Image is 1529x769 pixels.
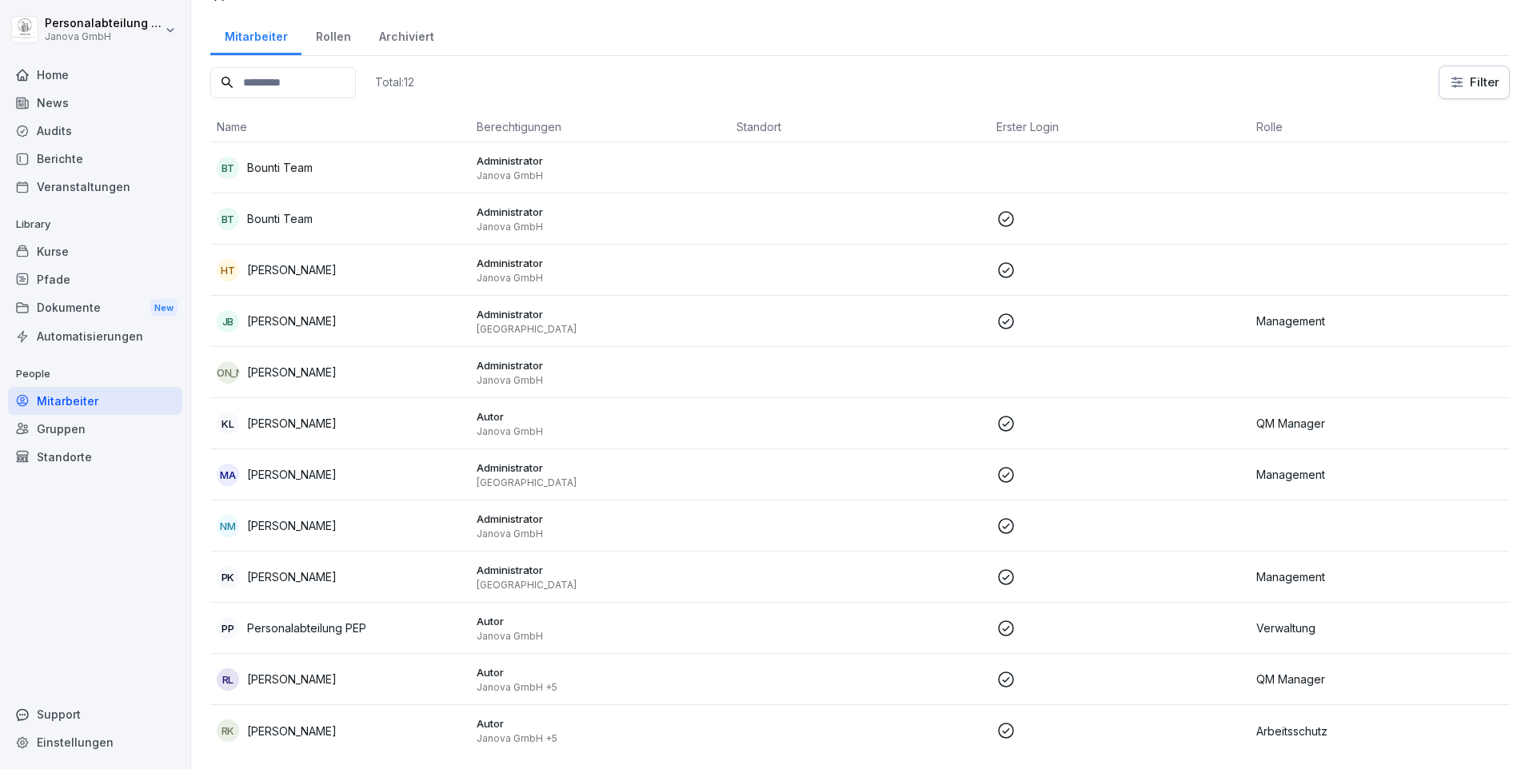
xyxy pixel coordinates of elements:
[477,579,724,592] p: [GEOGRAPHIC_DATA]
[8,322,182,350] a: Automatisierungen
[8,415,182,443] a: Gruppen
[8,145,182,173] a: Berichte
[217,259,239,281] div: HT
[247,466,337,483] p: [PERSON_NAME]
[477,205,724,219] p: Administrator
[477,716,724,731] p: Autor
[1256,620,1503,636] p: Verwaltung
[8,237,182,265] a: Kurse
[217,310,239,333] div: JB
[247,210,313,227] p: Bounti Team
[210,112,470,142] th: Name
[247,568,337,585] p: [PERSON_NAME]
[210,14,301,55] a: Mitarbeiter
[247,364,337,381] p: [PERSON_NAME]
[8,700,182,728] div: Support
[477,307,724,321] p: Administrator
[45,17,162,30] p: Personalabteilung PEP
[477,425,724,438] p: Janova GmbH
[477,153,724,168] p: Administrator
[217,361,239,384] div: [PERSON_NAME]
[1449,74,1499,90] div: Filter
[477,374,724,387] p: Janova GmbH
[477,665,724,679] p: Autor
[8,293,182,323] a: DokumenteNew
[247,723,337,739] p: [PERSON_NAME]
[247,159,313,176] p: Bounti Team
[477,732,724,745] p: Janova GmbH +5
[8,361,182,387] p: People
[217,515,239,537] div: NM
[477,512,724,526] p: Administrator
[1256,415,1503,432] p: QM Manager
[217,668,239,691] div: RL
[477,460,724,475] p: Administrator
[217,566,239,588] div: PK
[217,719,239,742] div: RK
[8,173,182,201] a: Veranstaltungen
[470,112,730,142] th: Berechtigungen
[730,112,990,142] th: Standort
[375,74,414,90] p: Total: 12
[477,272,724,285] p: Janova GmbH
[8,728,182,756] a: Einstellungen
[477,614,724,628] p: Autor
[1439,66,1509,98] button: Filter
[477,323,724,336] p: [GEOGRAPHIC_DATA]
[8,293,182,323] div: Dokumente
[1256,723,1503,739] p: Arbeitsschutz
[477,221,724,233] p: Janova GmbH
[247,517,337,534] p: [PERSON_NAME]
[301,14,365,55] a: Rollen
[217,208,239,230] div: BT
[247,313,337,329] p: [PERSON_NAME]
[150,299,178,317] div: New
[477,358,724,373] p: Administrator
[247,620,366,636] p: Personalabteilung PEP
[477,563,724,577] p: Administrator
[247,415,337,432] p: [PERSON_NAME]
[8,212,182,237] p: Library
[477,169,724,182] p: Janova GmbH
[1256,671,1503,687] p: QM Manager
[1256,313,1503,329] p: Management
[217,464,239,486] div: MA
[477,409,724,424] p: Autor
[1250,112,1510,142] th: Rolle
[477,528,724,540] p: Janova GmbH
[477,630,724,643] p: Janova GmbH
[990,112,1250,142] th: Erster Login
[8,265,182,293] a: Pfade
[247,261,337,278] p: [PERSON_NAME]
[8,387,182,415] a: Mitarbeiter
[1256,466,1503,483] p: Management
[8,443,182,471] a: Standorte
[477,681,724,694] p: Janova GmbH +5
[365,14,448,55] a: Archiviert
[477,476,724,489] p: [GEOGRAPHIC_DATA]
[8,61,182,89] a: Home
[1256,568,1503,585] p: Management
[217,412,239,435] div: KL
[8,117,182,145] a: Audits
[8,89,182,117] a: News
[217,617,239,640] div: PP
[247,671,337,687] p: [PERSON_NAME]
[45,31,162,42] p: Janova GmbH
[217,157,239,179] div: BT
